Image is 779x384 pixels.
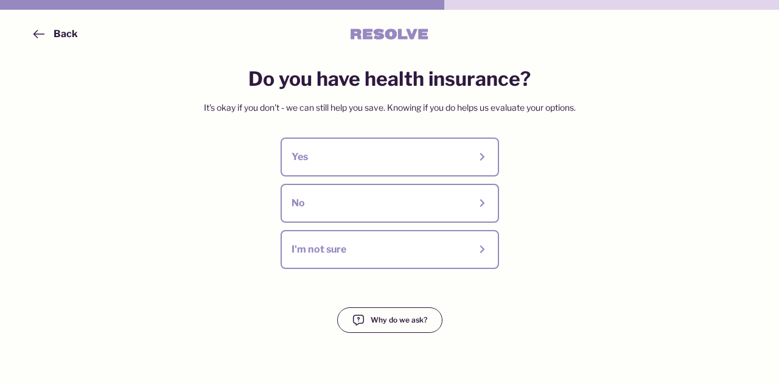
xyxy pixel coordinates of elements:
button: Back [30,27,78,41]
div: Yes [292,150,470,164]
button: I'm not sure [281,230,499,269]
div: It's okay if you don't - we can still help you save. Knowing if you do helps us evaluate your opt... [204,102,576,114]
button: No [281,184,499,223]
div: Why do we ask? [371,315,427,326]
div: Back [54,27,78,41]
button: Yes [281,138,499,176]
div: No [292,197,470,210]
button: Why do we ask? [337,307,442,333]
h5: Do you have health insurance? [204,68,576,91]
div: I'm not sure [292,243,470,256]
